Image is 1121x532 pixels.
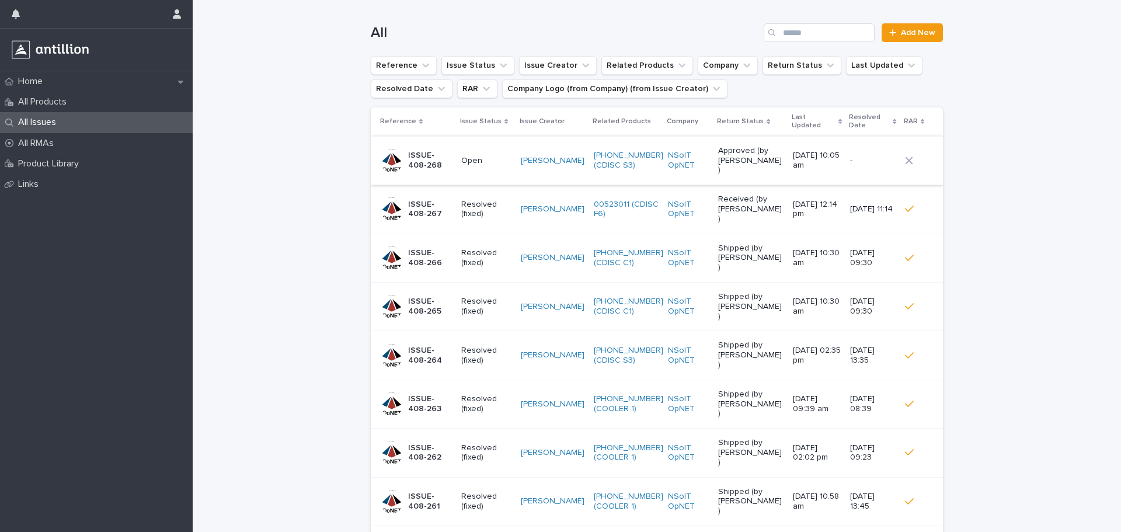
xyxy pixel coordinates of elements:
[461,443,512,463] p: Resolved (fixed)
[718,438,783,467] p: Shipped (by [PERSON_NAME])
[521,302,584,312] a: [PERSON_NAME]
[408,394,452,414] p: ISSUE-408-263
[461,394,512,414] p: Resolved (fixed)
[594,492,663,512] a: [PHONE_NUMBER] (COOLER 1)
[793,248,841,268] p: [DATE] 10:30 am
[793,346,841,366] p: [DATE] 02:35 pm
[371,234,943,282] tr: ISSUE-408-266Resolved (fixed)[PERSON_NAME] [PHONE_NUMBER] (CDISC C1) NSoIT OpNET Shipped (by [PER...
[594,297,663,317] a: [PHONE_NUMBER] (CDISC C1)
[521,399,584,409] a: [PERSON_NAME]
[904,115,918,128] p: RAR
[846,56,922,75] button: Last Updated
[13,117,65,128] p: All Issues
[850,248,896,268] p: [DATE] 09:30
[521,253,584,263] a: [PERSON_NAME]
[408,297,452,317] p: ISSUE-408-265
[371,477,943,526] tr: ISSUE-408-261Resolved (fixed)[PERSON_NAME] [PHONE_NUMBER] (COOLER 1) NSoIT OpNET Shipped (by [PER...
[718,194,783,224] p: Received (by [PERSON_NAME])
[594,443,663,463] a: [PHONE_NUMBER] (COOLER 1)
[521,448,584,458] a: [PERSON_NAME]
[408,151,452,171] p: ISSUE-408-268
[793,492,841,512] p: [DATE] 10:58 am
[593,115,651,128] p: Related Products
[850,443,896,463] p: [DATE] 09:23
[457,79,497,98] button: RAR
[901,29,935,37] span: Add New
[764,23,875,42] input: Search
[668,492,709,512] a: NSoIT OpNET
[9,38,91,61] img: r3a3Z93SSpeN6cOOTyqw
[461,492,512,512] p: Resolved (fixed)
[718,146,783,175] p: Approved (by [PERSON_NAME])
[371,56,437,75] button: Reference
[718,390,783,419] p: Shipped (by [PERSON_NAME])
[718,244,783,273] p: Shipped (by [PERSON_NAME])
[380,115,416,128] p: Reference
[408,443,452,463] p: ISSUE-408-262
[850,297,896,317] p: [DATE] 09:30
[461,200,512,220] p: Resolved (fixed)
[718,340,783,370] p: Shipped (by [PERSON_NAME])
[793,443,841,463] p: [DATE] 02:02 pm
[850,204,896,214] p: [DATE] 11:14
[698,56,758,75] button: Company
[668,248,709,268] a: NSoIT OpNET
[601,56,693,75] button: Related Products
[667,115,698,128] p: Company
[371,185,943,234] tr: ISSUE-408-267Resolved (fixed)[PERSON_NAME] 00523011 (CDISC F6) NSoIT OpNET Received (by [PERSON_N...
[13,179,48,190] p: Links
[668,297,709,317] a: NSoIT OpNET
[519,56,597,75] button: Issue Creator
[408,248,452,268] p: ISSUE-408-266
[850,346,896,366] p: [DATE] 13:35
[371,380,943,428] tr: ISSUE-408-263Resolved (fixed)[PERSON_NAME] [PHONE_NUMBER] (COOLER 1) NSoIT OpNET Shipped (by [PER...
[849,111,890,133] p: Resolved Date
[793,297,841,317] p: [DATE] 10:30 am
[461,297,512,317] p: Resolved (fixed)
[717,115,764,128] p: Return Status
[408,492,452,512] p: ISSUE-408-261
[668,346,709,366] a: NSoIT OpNET
[793,200,841,220] p: [DATE] 12:14 pm
[13,158,88,169] p: Product Library
[371,79,452,98] button: Resolved Date
[793,151,841,171] p: [DATE] 10:05 am
[441,56,514,75] button: Issue Status
[371,282,943,331] tr: ISSUE-408-265Resolved (fixed)[PERSON_NAME] [PHONE_NUMBER] (CDISC C1) NSoIT OpNET Shipped (by [PER...
[594,346,663,366] a: [PHONE_NUMBER] (CDISC S3)
[668,443,709,463] a: NSoIT OpNET
[13,138,63,149] p: All RMAs
[460,115,502,128] p: Issue Status
[521,496,584,506] a: [PERSON_NAME]
[521,350,584,360] a: [PERSON_NAME]
[461,248,512,268] p: Resolved (fixed)
[792,111,835,133] p: Last Updated
[371,25,759,41] h1: All
[718,487,783,516] p: Shipped (by [PERSON_NAME])
[520,115,565,128] p: Issue Creator
[13,76,52,87] p: Home
[408,200,452,220] p: ISSUE-408-267
[668,200,709,220] a: NSoIT OpNET
[521,204,584,214] a: [PERSON_NAME]
[408,346,452,366] p: ISSUE-408-264
[718,292,783,321] p: Shipped (by [PERSON_NAME])
[882,23,943,42] a: Add New
[850,394,896,414] p: [DATE] 08:39
[461,346,512,366] p: Resolved (fixed)
[371,429,943,477] tr: ISSUE-408-262Resolved (fixed)[PERSON_NAME] [PHONE_NUMBER] (COOLER 1) NSoIT OpNET Shipped (by [PER...
[521,156,584,166] a: [PERSON_NAME]
[371,331,943,380] tr: ISSUE-408-264Resolved (fixed)[PERSON_NAME] [PHONE_NUMBER] (CDISC S3) NSoIT OpNET Shipped (by [PER...
[668,394,709,414] a: NSoIT OpNET
[668,151,709,171] a: NSoIT OpNET
[594,394,663,414] a: [PHONE_NUMBER] (COOLER 1)
[594,151,663,171] a: [PHONE_NUMBER] (CDISC S3)
[371,136,943,185] tr: ISSUE-408-268Open[PERSON_NAME] [PHONE_NUMBER] (CDISC S3) NSoIT OpNET Approved (by [PERSON_NAME])[...
[502,79,727,98] button: Company Logo (from Company) (from Issue Creator)
[461,156,512,166] p: Open
[594,248,663,268] a: [PHONE_NUMBER] (CDISC C1)
[13,96,76,107] p: All Products
[763,56,841,75] button: Return Status
[793,394,841,414] p: [DATE] 09:39 am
